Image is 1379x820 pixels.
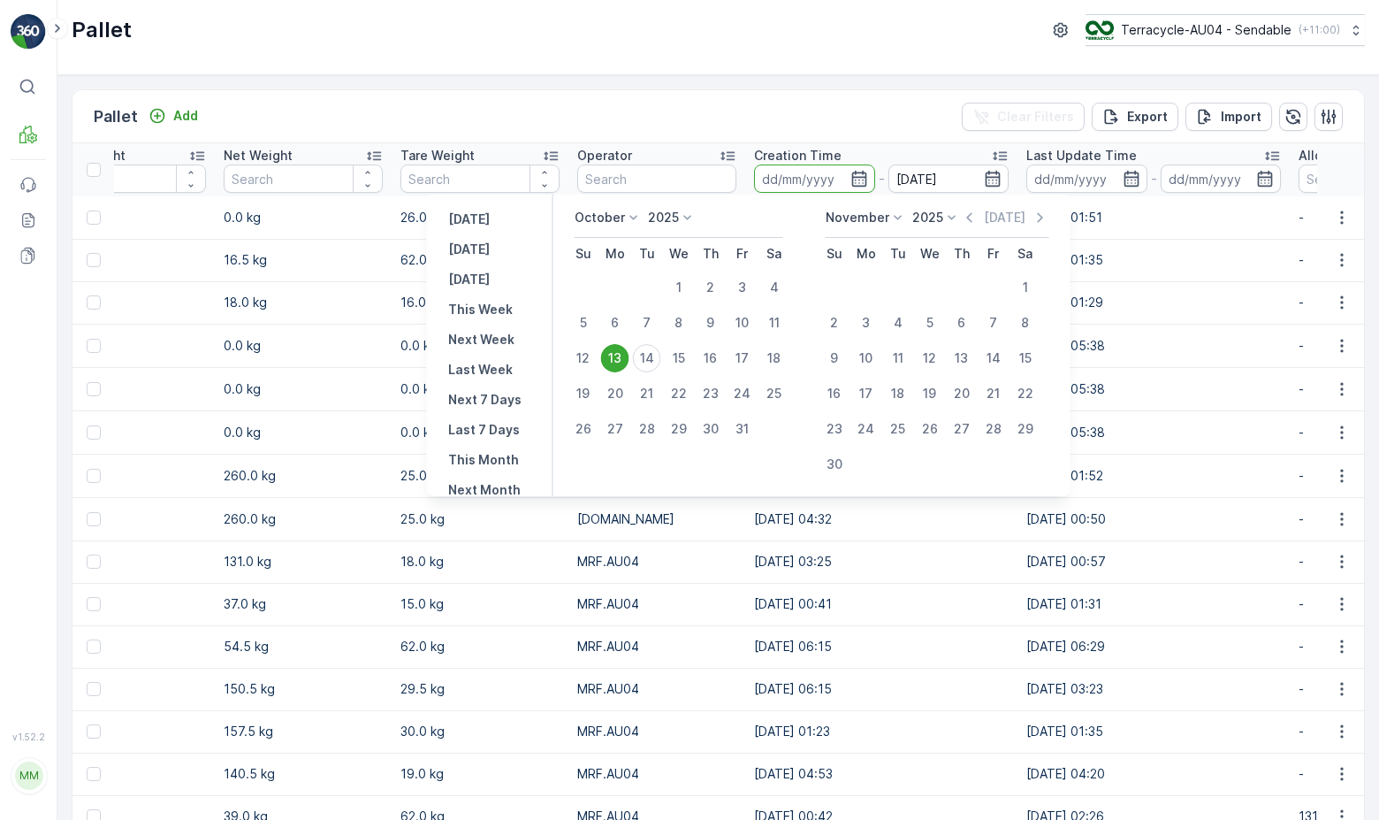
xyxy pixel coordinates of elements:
[577,595,736,613] p: MRF.AU04
[826,209,889,226] p: November
[400,467,560,485] p: 25.0 kg
[727,238,758,270] th: Friday
[47,294,206,311] p: 34.0 kg
[1221,108,1261,126] p: Import
[601,379,629,408] div: 20
[400,380,560,398] p: 0.0 kg
[47,595,206,613] p: 52.0 kg
[631,238,663,270] th: Tuesday
[87,682,101,696] div: Toggle Row Selected
[633,415,661,443] div: 28
[1011,273,1040,302] div: 1
[441,359,520,380] button: Last Week
[448,421,520,439] p: Last 7 Days
[224,337,383,355] p: 0.0 kg
[11,746,46,806] button: MM
[400,510,560,528] p: 25.0 kg
[1092,103,1178,131] button: Export
[224,251,383,269] p: 16.5 kg
[819,238,850,270] th: Sunday
[946,238,978,270] th: Thursday
[1299,23,1340,37] p: ( +11:00 )
[400,424,560,441] p: 0.0 kg
[1011,309,1040,337] div: 8
[224,553,383,571] p: 131.0 kg
[884,344,912,372] div: 11
[728,309,757,337] div: 10
[87,382,101,396] div: Toggle Row Selected
[916,309,944,337] div: 5
[1011,379,1040,408] div: 22
[72,16,132,44] p: Pallet
[47,467,206,485] p: 285.0 kg
[448,301,513,318] p: This Week
[87,211,101,225] div: Toggle Row Selected
[1017,196,1290,239] td: [DATE] 01:51
[448,331,514,349] p: Next Week
[441,269,497,290] button: Tomorrow
[47,424,206,441] p: 0.0 kg
[87,253,101,267] div: Toggle Row Selected
[648,209,679,226] p: 2025
[979,309,1008,337] div: 7
[568,238,599,270] th: Sunday
[745,497,1017,540] td: [DATE] 04:32
[224,424,383,441] p: 0.0 kg
[569,309,598,337] div: 5
[1017,497,1290,540] td: [DATE] 00:50
[948,415,976,443] div: 27
[820,415,849,443] div: 23
[1121,21,1291,39] p: Terracycle-AU04 - Sendable
[224,723,383,740] p: 157.5 kg
[852,344,880,372] div: 10
[697,344,725,372] div: 16
[916,379,944,408] div: 19
[979,379,1008,408] div: 21
[1086,14,1365,46] button: Terracycle-AU04 - Sendable(+11:00)
[850,238,882,270] th: Monday
[760,379,789,408] div: 25
[820,344,849,372] div: 9
[633,309,661,337] div: 7
[888,165,1009,193] input: dd/mm/yyyy
[47,680,206,698] p: 180.0 kg
[633,379,661,408] div: 21
[760,309,789,337] div: 11
[697,379,725,408] div: 23
[577,765,736,783] p: MRF.AU04
[400,147,475,165] p: Tare Weight
[569,344,598,372] div: 12
[173,107,198,125] p: Add
[1161,165,1282,193] input: dd/mm/yyyy
[1299,147,1360,165] p: Allocation
[87,724,101,739] div: Toggle Row Selected
[224,165,383,193] input: Search
[663,238,695,270] th: Wednesday
[224,294,383,311] p: 18.0 kg
[577,553,736,571] p: MRF.AU04
[1017,753,1290,795] td: [DATE] 04:20
[577,680,736,698] p: MRF.AU04
[760,344,789,372] div: 18
[760,273,789,302] div: 4
[912,209,943,226] p: 2025
[882,238,914,270] th: Tuesday
[94,104,138,129] p: Pallet
[441,419,527,441] button: Last 7 Days
[47,380,206,398] p: 0.0 kg
[1017,710,1290,753] td: [DATE] 01:35
[448,481,521,499] p: Next Month
[47,553,206,571] p: 149.0 kg
[87,640,101,654] div: Toggle Row Selected
[728,415,757,443] div: 31
[47,638,206,655] p: 116.5 kg
[47,510,206,528] p: 285.0 kg
[441,389,529,410] button: Next 7 Days
[979,344,1008,372] div: 14
[948,309,976,337] div: 6
[1086,20,1114,40] img: terracycle_logo.png
[441,479,528,501] button: Next Month
[47,723,206,740] p: 187.5 kg
[224,765,383,783] p: 140.5 kg
[745,668,1017,710] td: [DATE] 06:15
